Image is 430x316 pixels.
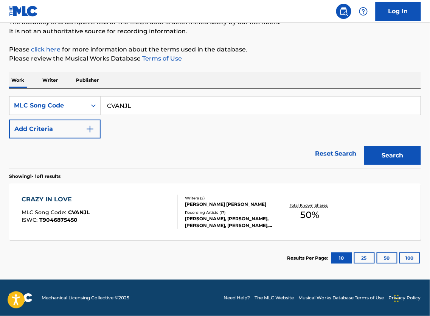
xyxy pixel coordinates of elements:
[9,293,33,302] img: logo
[377,252,397,264] button: 50
[339,7,348,16] img: search
[85,125,95,134] img: 9d2ae6d4665cec9f34b9.svg
[376,2,421,21] a: Log In
[9,173,61,180] p: Showing 1 - 1 of 1 results
[14,101,82,110] div: MLC Song Code
[9,120,101,139] button: Add Criteria
[68,209,90,216] span: CVANJL
[22,195,90,204] div: CRAZY IN LOVE
[392,280,430,316] iframe: Chat Widget
[185,201,276,208] div: [PERSON_NAME] [PERSON_NAME]
[9,54,421,63] p: Please review the Musical Works Database
[364,146,421,165] button: Search
[290,202,330,208] p: Total Known Shares:
[9,96,421,169] form: Search Form
[359,7,368,16] img: help
[389,294,421,301] a: Privacy Policy
[394,287,399,310] div: Drag
[9,27,421,36] p: It is not an authoritative source for recording information.
[354,252,375,264] button: 25
[9,184,421,240] a: CRAZY IN LOVEMLC Song Code:CVANJLISWC:T9046875450Writers (2)[PERSON_NAME] [PERSON_NAME]Recording ...
[185,215,276,229] div: [PERSON_NAME], [PERSON_NAME], [PERSON_NAME], [PERSON_NAME], [PERSON_NAME]
[298,294,384,301] a: Musical Works Database Terms of Use
[287,255,330,262] p: Results Per Page:
[22,216,39,223] span: ISWC :
[301,208,320,222] span: 50 %
[74,72,101,88] p: Publisher
[356,4,371,19] div: Help
[141,55,182,62] a: Terms of Use
[331,252,352,264] button: 10
[39,216,78,223] span: T9046875450
[22,209,68,216] span: MLC Song Code :
[336,4,351,19] a: Public Search
[185,210,276,215] div: Recording Artists ( 17 )
[224,294,250,301] a: Need Help?
[9,45,421,54] p: Please for more information about the terms used in the database.
[42,294,129,301] span: Mechanical Licensing Collective © 2025
[9,72,26,88] p: Work
[399,252,420,264] button: 100
[185,195,276,201] div: Writers ( 2 )
[40,72,60,88] p: Writer
[31,46,61,53] a: click here
[255,294,294,301] a: The MLC Website
[311,145,360,162] a: Reset Search
[9,6,38,17] img: MLC Logo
